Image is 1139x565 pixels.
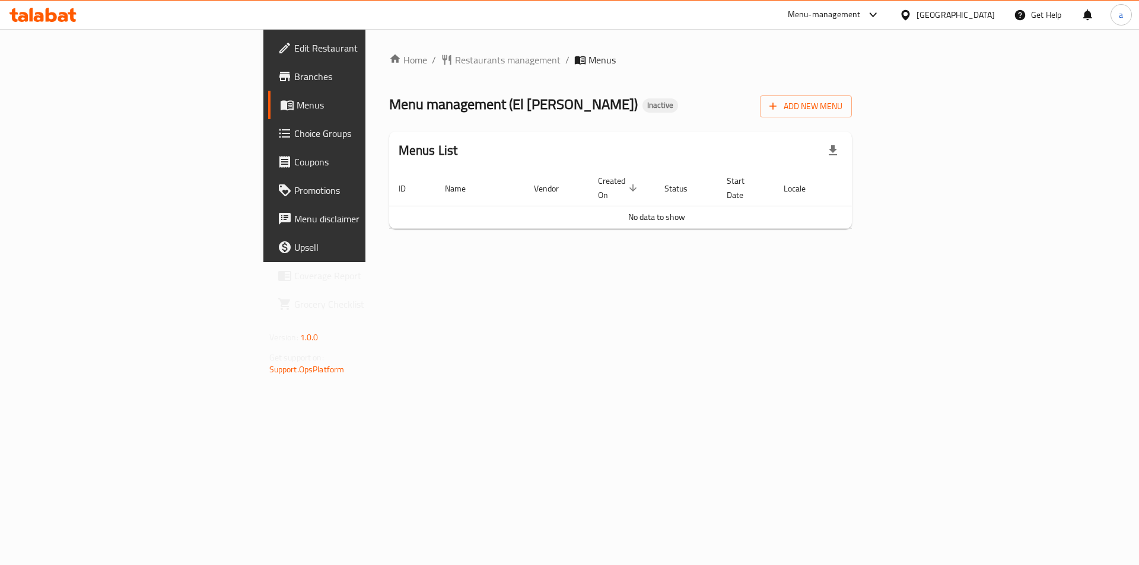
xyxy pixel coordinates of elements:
[269,350,324,365] span: Get support on:
[294,41,444,55] span: Edit Restaurant
[769,99,842,114] span: Add New Menu
[455,53,561,67] span: Restaurants management
[389,91,638,117] span: Menu management ( El [PERSON_NAME] )
[784,181,821,196] span: Locale
[294,297,444,311] span: Grocery Checklist
[268,261,454,290] a: Coverage Report
[441,53,561,67] a: Restaurants management
[760,95,852,117] button: Add New Menu
[835,170,924,206] th: Actions
[389,53,852,67] nav: breadcrumb
[269,330,298,345] span: Version:
[300,330,319,345] span: 1.0.0
[268,119,454,148] a: Choice Groups
[727,174,760,202] span: Start Date
[1119,8,1123,21] span: a
[294,155,444,169] span: Coupons
[664,181,703,196] span: Status
[294,269,444,283] span: Coverage Report
[628,209,685,225] span: No data to show
[294,212,444,226] span: Menu disclaimer
[269,362,345,377] a: Support.OpsPlatform
[788,8,861,22] div: Menu-management
[268,148,454,176] a: Coupons
[294,183,444,197] span: Promotions
[268,233,454,261] a: Upsell
[399,142,458,159] h2: Menus List
[268,34,454,62] a: Edit Restaurant
[268,91,454,119] a: Menus
[642,98,678,113] div: Inactive
[399,181,421,196] span: ID
[268,176,454,205] a: Promotions
[294,69,444,84] span: Branches
[294,240,444,254] span: Upsell
[294,126,444,141] span: Choice Groups
[297,98,444,112] span: Menus
[565,53,569,67] li: /
[819,136,847,165] div: Export file
[917,8,995,21] div: [GEOGRAPHIC_DATA]
[642,100,678,110] span: Inactive
[534,181,574,196] span: Vendor
[389,170,924,229] table: enhanced table
[268,290,454,318] a: Grocery Checklist
[268,205,454,233] a: Menu disclaimer
[268,62,454,91] a: Branches
[588,53,616,67] span: Menus
[598,174,641,202] span: Created On
[445,181,481,196] span: Name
